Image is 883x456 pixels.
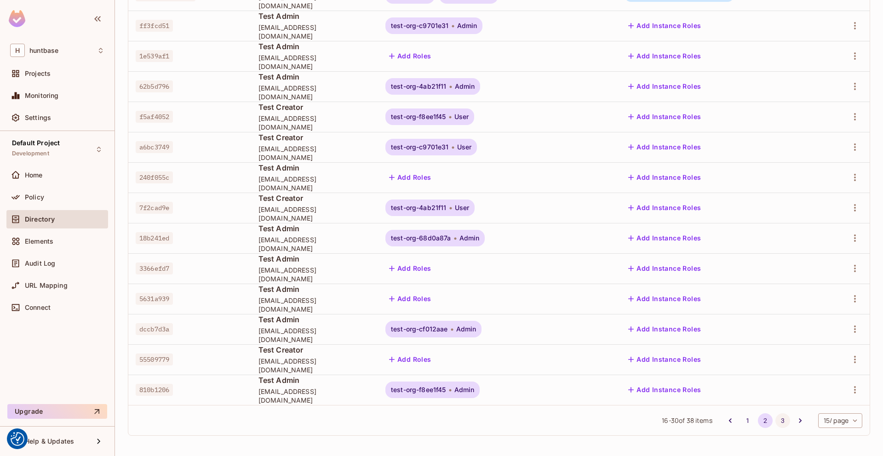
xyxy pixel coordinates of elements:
[258,375,371,385] span: Test Admin
[25,238,53,245] span: Elements
[25,70,51,77] span: Projects
[11,432,24,446] img: Revisit consent button
[25,438,74,445] span: Help & Updates
[457,143,472,151] span: User
[258,41,371,51] span: Test Admin
[258,11,371,21] span: Test Admin
[385,49,435,63] button: Add Roles
[391,234,451,242] span: test-org-68d0a87a
[258,254,371,264] span: Test Admin
[25,216,55,223] span: Directory
[625,18,705,33] button: Add Instance Roles
[625,352,705,367] button: Add Instance Roles
[258,387,371,405] span: [EMAIL_ADDRESS][DOMAIN_NAME]
[258,205,371,222] span: [EMAIL_ADDRESS][DOMAIN_NAME]
[258,266,371,283] span: [EMAIL_ADDRESS][DOMAIN_NAME]
[258,345,371,355] span: Test Creator
[136,262,173,274] span: 3366efd7
[625,261,705,276] button: Add Instance Roles
[11,432,24,446] button: Consent Preferences
[625,140,705,154] button: Add Instance Roles
[455,204,470,211] span: User
[258,357,371,374] span: [EMAIL_ADDRESS][DOMAIN_NAME]
[136,80,173,92] span: 62b5d796
[258,102,371,112] span: Test Creator
[136,202,173,214] span: 7f2cad9e
[775,413,790,428] button: Go to page 3
[12,150,49,157] span: Development
[391,204,447,211] span: test-org-4ab21f11
[25,92,59,99] span: Monitoring
[258,296,371,313] span: [EMAIL_ADDRESS][DOMAIN_NAME]
[625,322,705,336] button: Add Instance Roles
[136,111,173,123] span: f5af4052
[258,284,371,294] span: Test Admin
[25,282,68,289] span: URL Mapping
[758,413,773,428] button: page 2
[459,234,480,242] span: Admin
[457,22,477,29] span: Admin
[7,404,107,419] button: Upgrade
[385,291,435,306] button: Add Roles
[385,261,435,276] button: Add Roles
[625,109,705,124] button: Add Instance Roles
[391,83,447,90] span: test-org-4ab21f11
[625,79,705,94] button: Add Instance Roles
[258,144,371,162] span: [EMAIL_ADDRESS][DOMAIN_NAME]
[258,132,371,142] span: Test Creator
[258,114,371,131] span: [EMAIL_ADDRESS][DOMAIN_NAME]
[625,231,705,245] button: Add Instance Roles
[258,23,371,40] span: [EMAIL_ADDRESS][DOMAIN_NAME]
[793,413,808,428] button: Go to next page
[722,413,809,428] nav: pagination navigation
[25,260,55,267] span: Audit Log
[136,293,173,305] span: 5631a939
[391,386,446,393] span: test-org-f8ee1f45
[385,352,435,367] button: Add Roles
[258,326,371,344] span: [EMAIL_ADDRESS][DOMAIN_NAME]
[391,113,446,120] span: test-org-f8ee1f45
[625,49,705,63] button: Add Instance Roles
[12,139,60,147] span: Default Project
[136,384,173,396] span: 810b1206
[136,171,173,183] span: 240f055c
[258,235,371,253] span: [EMAIL_ADDRESS][DOMAIN_NAME]
[391,22,449,29] span: test-org-c9701e31
[454,386,475,393] span: Admin
[25,304,51,311] span: Connect
[625,170,705,185] button: Add Instance Roles
[136,353,173,365] span: 55509779
[662,416,712,426] span: 16 - 30 of 38 items
[25,194,44,201] span: Policy
[258,84,371,101] span: [EMAIL_ADDRESS][DOMAIN_NAME]
[258,193,371,203] span: Test Creator
[29,47,58,54] span: Workspace: huntbase
[136,20,173,32] span: ff3fcd51
[385,170,435,185] button: Add Roles
[25,114,51,121] span: Settings
[391,325,448,333] span: test-org-cf012aae
[136,50,173,62] span: 1e539af1
[10,44,25,57] span: H
[25,171,43,179] span: Home
[723,413,738,428] button: Go to previous page
[625,291,705,306] button: Add Instance Roles
[258,175,371,192] span: [EMAIL_ADDRESS][DOMAIN_NAME]
[9,10,25,27] img: SReyMgAAAABJRU5ErkJggg==
[455,83,475,90] span: Admin
[136,232,173,244] span: 18b241ed
[258,72,371,82] span: Test Admin
[258,163,371,173] span: Test Admin
[258,314,371,325] span: Test Admin
[391,143,449,151] span: test-org-c9701e31
[136,323,173,335] span: dccb7d3a
[258,53,371,71] span: [EMAIL_ADDRESS][DOMAIN_NAME]
[456,325,476,333] span: Admin
[625,200,705,215] button: Add Instance Roles
[258,223,371,234] span: Test Admin
[818,413,862,428] div: 15 / page
[740,413,755,428] button: Go to page 1
[625,382,705,397] button: Add Instance Roles
[136,141,173,153] span: a6bc3749
[454,113,469,120] span: User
